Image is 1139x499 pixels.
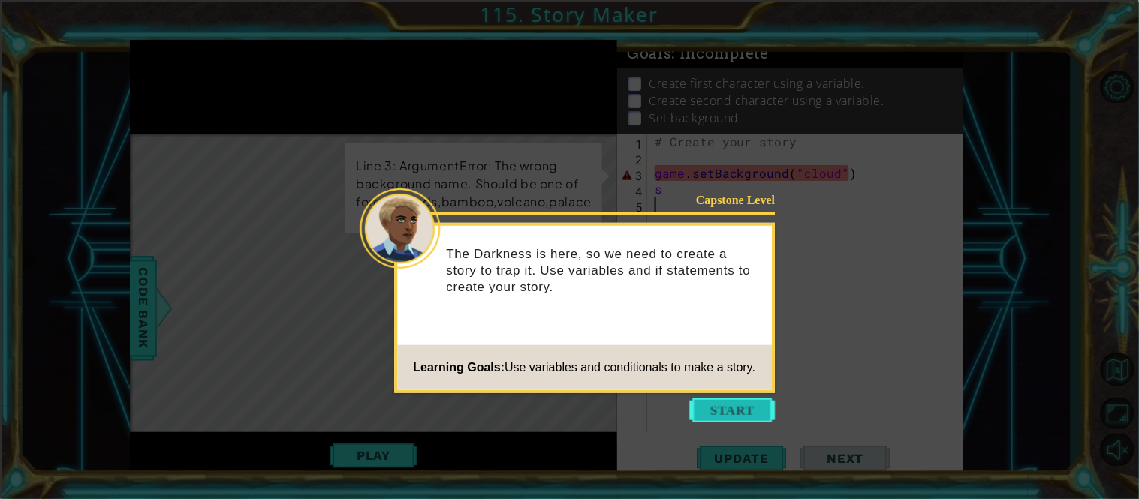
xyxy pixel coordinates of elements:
[505,361,755,374] span: Use variables and conditionals to make a story.
[6,87,1133,101] div: Rename
[447,245,762,295] p: The Darkness is here, so we need to create a story to trap it. Use variables and if statements to...
[414,361,505,374] span: Learning Goals:
[6,47,1133,60] div: Delete
[6,33,1133,47] div: Move To ...
[6,101,1133,114] div: Move To ...
[6,74,1133,87] div: Sign out
[6,6,1133,20] div: Sort A > Z
[680,192,776,208] div: Capstone Level
[6,60,1133,74] div: Options
[690,398,776,422] button: Start
[6,20,1133,33] div: Sort New > Old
